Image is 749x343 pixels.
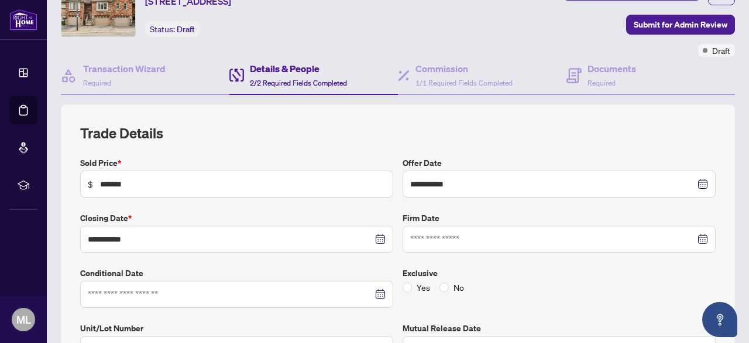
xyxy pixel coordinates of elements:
span: Submit for Admin Review [634,15,727,34]
span: Yes [412,281,435,294]
span: Draft [712,44,730,57]
span: Draft [177,24,195,35]
span: No [449,281,469,294]
label: Sold Price [80,157,393,169]
span: $ [88,178,93,191]
label: Closing Date [80,212,393,225]
label: Mutual Release Date [403,322,716,335]
label: Offer Date [403,157,716,169]
button: Submit for Admin Review [626,15,735,35]
h2: Trade Details [80,124,716,142]
div: Status: [145,21,200,37]
span: Required [83,79,111,87]
img: logo [9,9,37,30]
span: 1/1 Required Fields Completed [415,79,513,87]
label: Conditional Date [80,267,393,280]
button: Open asap [702,302,737,337]
span: Required [587,79,616,87]
label: Firm Date [403,212,716,225]
label: Unit/Lot Number [80,322,393,335]
h4: Commission [415,62,513,76]
span: 2/2 Required Fields Completed [250,79,347,87]
span: ML [16,311,31,328]
h4: Documents [587,62,636,76]
h4: Transaction Wizard [83,62,166,76]
label: Exclusive [403,267,716,280]
h4: Details & People [250,62,347,76]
